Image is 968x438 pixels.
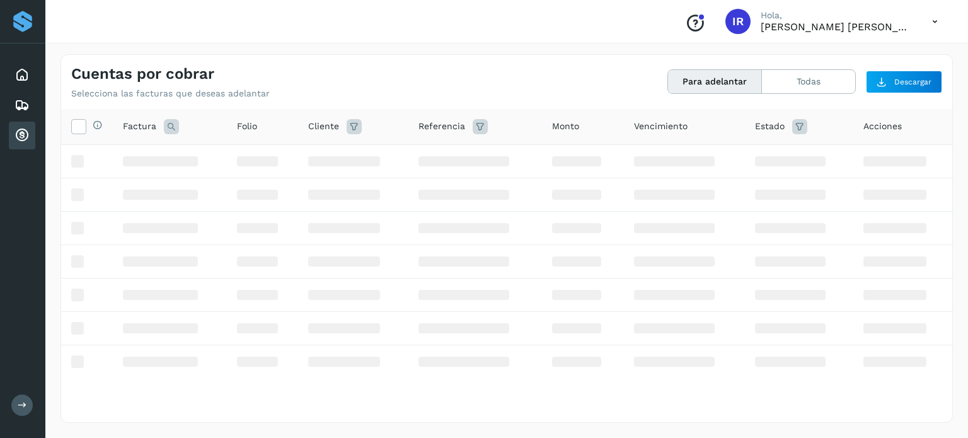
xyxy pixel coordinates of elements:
p: Ivan Riquelme Contreras [761,21,912,33]
span: Acciones [863,120,902,133]
div: Inicio [9,61,35,89]
span: Estado [755,120,785,133]
div: Embarques [9,91,35,119]
button: Todas [762,70,855,93]
p: Selecciona las facturas que deseas adelantar [71,88,270,99]
h4: Cuentas por cobrar [71,65,214,83]
span: Cliente [308,120,339,133]
span: Vencimiento [634,120,688,133]
span: Folio [237,120,257,133]
p: Hola, [761,10,912,21]
div: Cuentas por cobrar [9,122,35,149]
span: Referencia [418,120,465,133]
span: Descargar [894,76,931,88]
span: Factura [123,120,156,133]
button: Para adelantar [668,70,762,93]
span: Monto [552,120,579,133]
button: Descargar [866,71,942,93]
